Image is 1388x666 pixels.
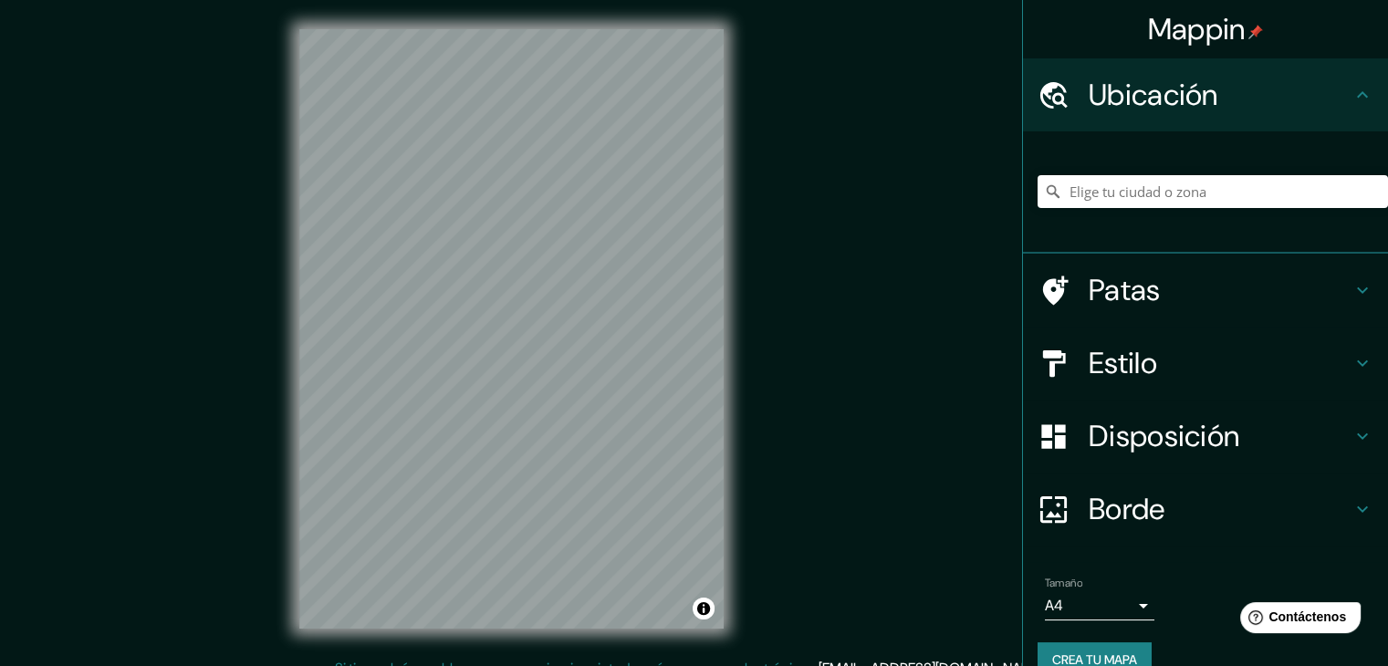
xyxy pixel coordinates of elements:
font: Borde [1089,490,1165,528]
div: Patas [1023,254,1388,327]
button: Activar o desactivar atribución [693,598,715,619]
font: Tamaño [1045,576,1082,590]
canvas: Mapa [299,29,724,629]
div: Ubicación [1023,58,1388,131]
div: Disposición [1023,400,1388,473]
iframe: Lanzador de widgets de ayuda [1226,595,1368,646]
input: Elige tu ciudad o zona [1038,175,1388,208]
div: Estilo [1023,327,1388,400]
font: Ubicación [1089,76,1218,114]
div: A4 [1045,591,1154,620]
img: pin-icon.png [1248,25,1263,39]
div: Borde [1023,473,1388,546]
font: Mappin [1148,10,1246,48]
font: Estilo [1089,344,1157,382]
font: A4 [1045,596,1063,615]
font: Patas [1089,271,1161,309]
font: Disposición [1089,417,1239,455]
